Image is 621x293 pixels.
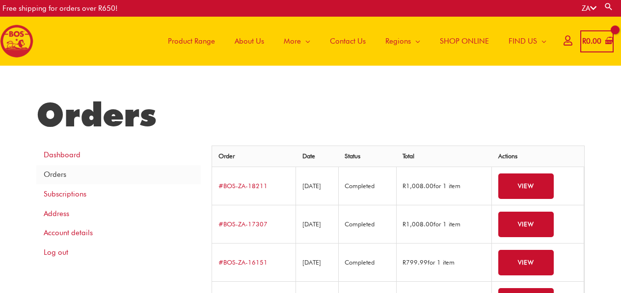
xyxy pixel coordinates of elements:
span: Contact Us [330,26,366,56]
span: Total [403,152,414,160]
span: R [403,259,406,266]
a: More [274,17,320,66]
td: for 1 item [397,243,492,281]
span: Actions [498,152,517,160]
a: Contact Us [320,17,376,66]
a: Regions [376,17,430,66]
span: FIND US [509,26,537,56]
td: Completed [339,243,397,281]
span: Date [302,152,315,160]
span: More [284,26,301,56]
a: Product Range [158,17,225,66]
span: Regions [385,26,411,56]
span: R [582,37,586,46]
span: 799.99 [403,259,428,266]
time: [DATE] [302,182,321,190]
td: Completed [339,205,397,243]
a: View order BOS-ZA-18211 [498,173,554,199]
span: About Us [235,26,264,56]
td: for 1 item [397,167,492,205]
a: About Us [225,17,274,66]
a: SHOP ONLINE [430,17,499,66]
a: View order BOS-ZA-17307 [498,212,554,238]
span: Status [345,152,360,160]
span: SHOP ONLINE [440,26,489,56]
span: 1,008.00 [403,182,433,190]
a: Address [36,204,201,223]
span: Order [218,152,235,160]
td: for 1 item [397,205,492,243]
bdi: 0.00 [582,37,601,46]
a: Log out [36,243,201,263]
h1: Orders [36,95,585,134]
nav: Site Navigation [151,17,556,66]
a: View Shopping Cart, empty [580,30,614,52]
a: Search button [604,2,614,11]
a: Orders [36,165,201,185]
span: R [403,220,406,228]
time: [DATE] [302,259,321,266]
time: [DATE] [302,220,321,228]
span: 1,008.00 [403,220,433,228]
a: View order BOS-ZA-16151 [498,250,554,276]
a: View order number BOS-ZA-16151 [218,259,268,266]
nav: Account pages [36,146,201,263]
a: View order number BOS-ZA-17307 [218,220,268,228]
a: Account details [36,223,201,243]
span: Product Range [168,26,215,56]
a: ZA [582,4,596,13]
a: Dashboard [36,146,201,165]
a: Subscriptions [36,184,201,204]
a: View order number BOS-ZA-18211 [218,182,268,190]
span: R [403,182,406,190]
td: Completed [339,167,397,205]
